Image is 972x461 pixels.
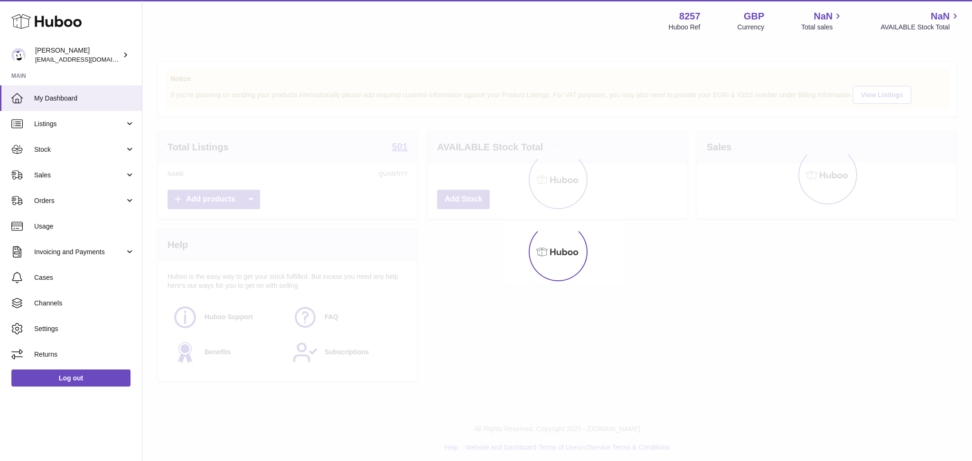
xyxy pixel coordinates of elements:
span: [EMAIL_ADDRESS][DOMAIN_NAME] [35,55,140,63]
span: Total sales [801,23,843,32]
span: NaN [813,10,832,23]
span: Settings [34,324,135,333]
a: NaN AVAILABLE Stock Total [880,10,961,32]
span: Invoicing and Payments [34,248,125,257]
span: Returns [34,350,135,359]
div: [PERSON_NAME] [35,46,121,64]
span: Stock [34,145,125,154]
a: Log out [11,369,131,387]
strong: GBP [744,10,764,23]
span: My Dashboard [34,94,135,103]
a: NaN Total sales [801,10,843,32]
div: Currency [738,23,765,32]
span: NaN [931,10,950,23]
strong: 8257 [679,10,701,23]
span: Sales [34,171,125,180]
span: AVAILABLE Stock Total [880,23,961,32]
span: Listings [34,120,125,129]
span: Orders [34,196,125,205]
span: Cases [34,273,135,282]
div: Huboo Ref [669,23,701,32]
span: Channels [34,299,135,308]
span: Usage [34,222,135,231]
img: don@skinsgolf.com [11,48,26,62]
